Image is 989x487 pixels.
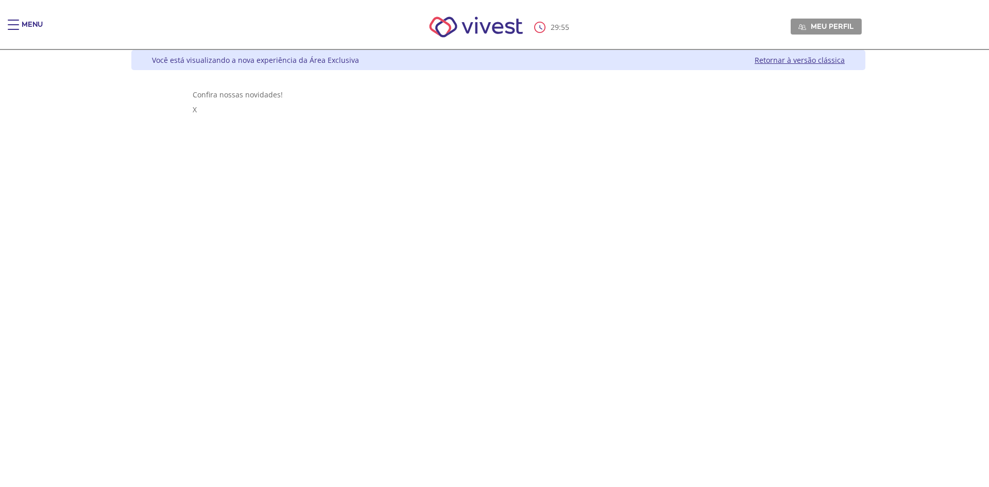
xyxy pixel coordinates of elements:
img: Meu perfil [798,23,806,31]
a: Meu perfil [791,19,862,34]
a: Retornar à versão clássica [755,55,845,65]
div: Vivest [124,50,865,487]
span: 29 [551,22,559,32]
div: Menu [22,20,43,40]
span: X [193,105,197,114]
div: Confira nossas novidades! [193,90,805,99]
img: Vivest [418,5,535,49]
div: : [534,22,571,33]
span: 55 [561,22,569,32]
span: Meu perfil [811,22,854,31]
div: Você está visualizando a nova experiência da Área Exclusiva [152,55,359,65]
